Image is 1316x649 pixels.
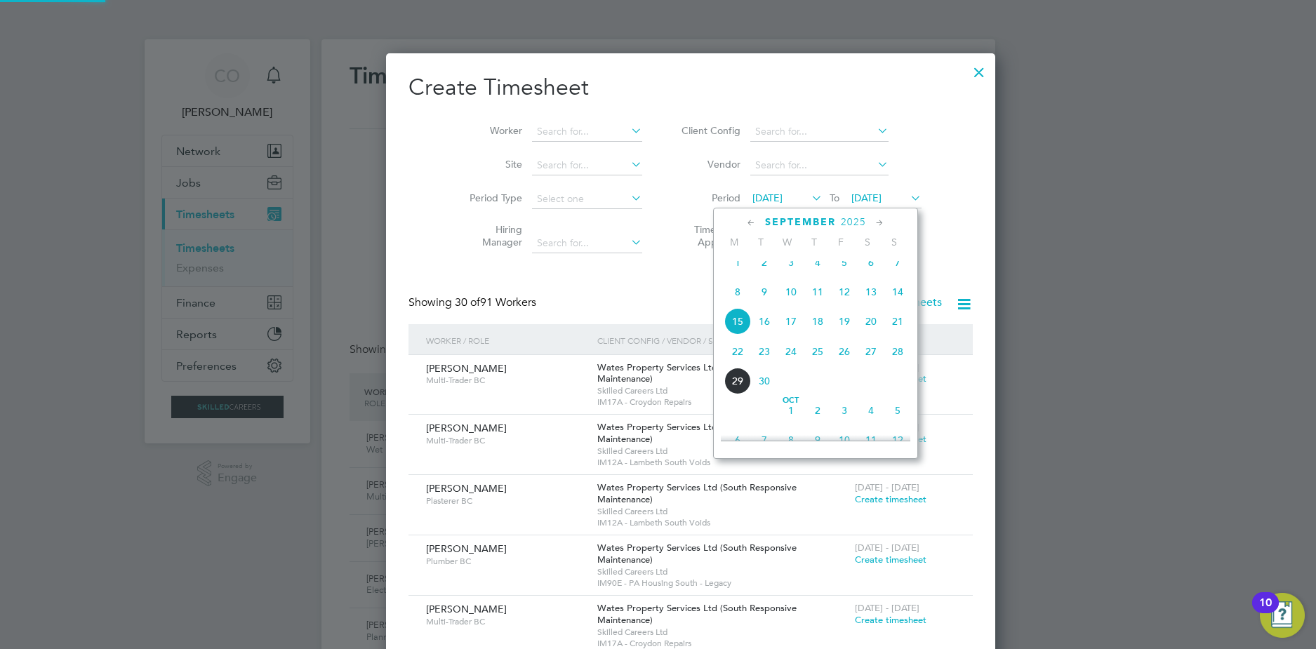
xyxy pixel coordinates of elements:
[831,397,858,424] span: 3
[426,542,507,555] span: [PERSON_NAME]
[851,192,882,204] span: [DATE]
[426,603,507,615] span: [PERSON_NAME]
[804,308,831,335] span: 18
[884,427,911,453] span: 12
[597,542,797,566] span: Wates Property Services Ltd (South Responsive Maintenance)
[804,249,831,276] span: 4
[724,308,751,335] span: 15
[426,556,587,567] span: Plumber BC
[724,368,751,394] span: 29
[855,493,926,505] span: Create timesheet
[831,308,858,335] span: 19
[858,308,884,335] span: 20
[858,397,884,424] span: 4
[597,385,847,396] span: Skilled Careers Ltd
[801,236,828,248] span: T
[747,236,774,248] span: T
[677,192,740,204] label: Period
[855,481,919,493] span: [DATE] - [DATE]
[423,324,594,356] div: Worker / Role
[804,279,831,305] span: 11
[597,577,847,589] span: IM90E - PA Housing South - Legacy
[804,427,831,453] span: 9
[804,338,831,365] span: 25
[855,554,926,566] span: Create timesheet
[858,427,884,453] span: 11
[597,602,797,626] span: Wates Property Services Ltd (South Responsive Maintenance)
[459,124,522,137] label: Worker
[1259,603,1272,621] div: 10
[597,481,797,505] span: Wates Property Services Ltd (South Responsive Maintenance)
[778,397,804,424] span: 1
[751,427,778,453] span: 7
[841,216,866,228] span: 2025
[751,249,778,276] span: 2
[858,338,884,365] span: 27
[532,122,642,142] input: Search for...
[778,279,804,305] span: 10
[884,338,911,365] span: 28
[459,192,522,204] label: Period Type
[751,308,778,335] span: 16
[855,542,919,554] span: [DATE] - [DATE]
[778,397,804,404] span: Oct
[884,308,911,335] span: 21
[426,482,507,495] span: [PERSON_NAME]
[597,566,847,577] span: Skilled Careers Ltd
[459,223,522,248] label: Hiring Manager
[426,616,587,627] span: Multi-Trader BC
[724,338,751,365] span: 22
[677,124,740,137] label: Client Config
[751,368,778,394] span: 30
[597,638,847,649] span: IM17A - Croydon Repairs
[597,421,797,445] span: Wates Property Services Ltd (South Responsive Maintenance)
[426,495,587,507] span: Plasterer BC
[858,249,884,276] span: 6
[455,295,480,309] span: 30 of
[828,236,854,248] span: F
[426,375,587,386] span: Multi-Trader BC
[426,422,507,434] span: [PERSON_NAME]
[597,517,847,528] span: IM12A - Lambeth South Voids
[778,338,804,365] span: 24
[831,279,858,305] span: 12
[532,156,642,175] input: Search for...
[858,279,884,305] span: 13
[597,506,847,517] span: Skilled Careers Ltd
[597,457,847,468] span: IM12A - Lambeth South Voids
[426,435,587,446] span: Multi-Trader BC
[724,427,751,453] span: 6
[855,602,919,614] span: [DATE] - [DATE]
[765,216,836,228] span: September
[774,236,801,248] span: W
[778,308,804,335] span: 17
[884,397,911,424] span: 5
[677,223,740,248] label: Timesheet Approver
[721,236,747,248] span: M
[804,397,831,424] span: 2
[597,627,847,638] span: Skilled Careers Ltd
[677,158,740,170] label: Vendor
[724,279,751,305] span: 8
[825,189,844,207] span: To
[597,396,847,408] span: IM17A - Croydon Repairs
[426,362,507,375] span: [PERSON_NAME]
[597,361,797,385] span: Wates Property Services Ltd (South Responsive Maintenance)
[831,427,858,453] span: 10
[884,279,911,305] span: 14
[455,295,536,309] span: 91 Workers
[751,279,778,305] span: 9
[831,249,858,276] span: 5
[751,338,778,365] span: 23
[408,73,973,102] h2: Create Timesheet
[778,249,804,276] span: 3
[459,158,522,170] label: Site
[854,236,881,248] span: S
[408,295,539,310] div: Showing
[532,234,642,253] input: Search for...
[532,189,642,209] input: Select one
[594,324,851,356] div: Client Config / Vendor / Site
[1260,593,1305,638] button: Open Resource Center, 10 new notifications
[831,338,858,365] span: 26
[597,446,847,457] span: Skilled Careers Ltd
